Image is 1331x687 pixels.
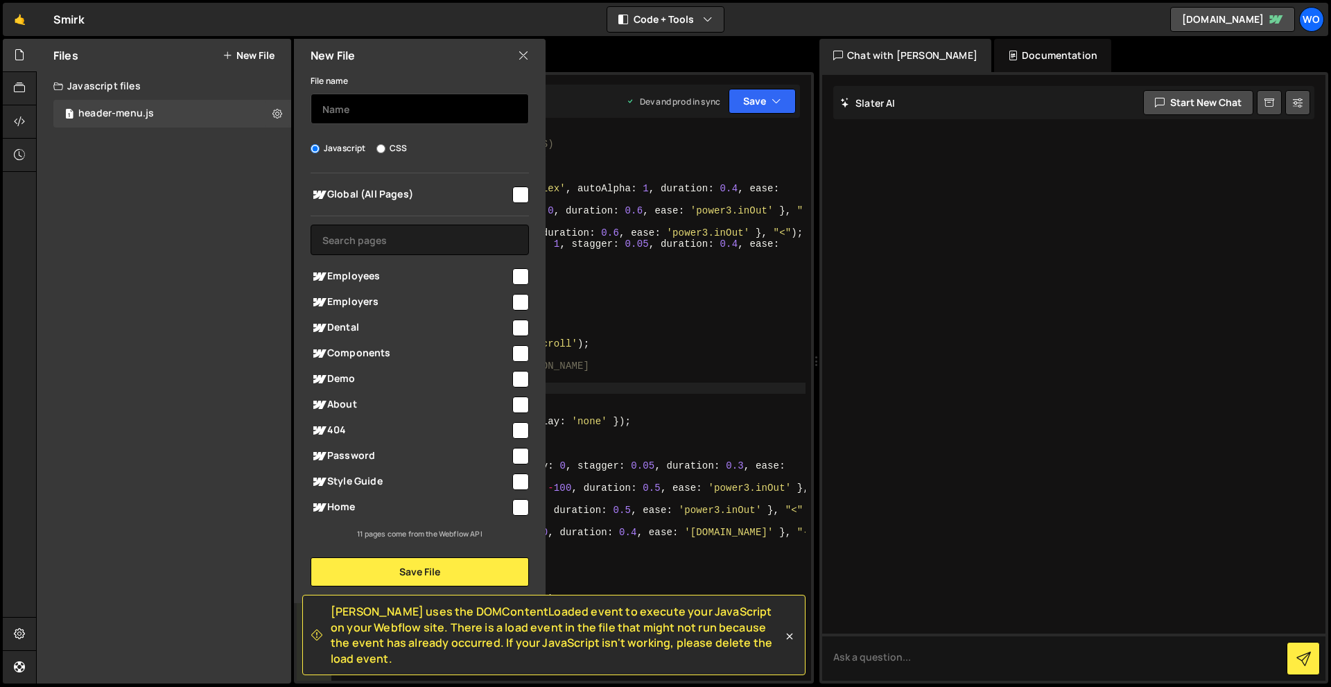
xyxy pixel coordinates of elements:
span: 404 [311,422,510,439]
div: Dev and prod in sync [626,96,720,107]
label: Javascript [311,141,366,155]
label: File name [311,74,348,88]
input: Search pages [311,225,529,255]
span: About [311,397,510,413]
div: 63 [297,605,331,616]
input: CSS [376,144,385,153]
a: 🤙 [3,3,37,36]
div: 17282/47898.js [53,100,291,128]
div: Javascript files [37,72,291,100]
span: Password [311,448,510,464]
small: 11 pages come from the Webflow API [357,529,482,539]
span: Demo [311,371,510,388]
span: 1 [65,110,73,121]
span: Components [311,345,510,362]
button: Save [729,89,796,114]
button: Start new chat [1143,90,1253,115]
span: Dental [311,320,510,336]
button: Save File [311,557,529,586]
div: 64 [297,616,331,627]
h2: Files [53,48,78,63]
span: Home [311,499,510,516]
div: header-menu.js [78,107,154,120]
span: Employers [311,294,510,311]
div: Chat with [PERSON_NAME] [819,39,991,72]
input: Javascript [311,144,320,153]
label: CSS [376,141,407,155]
div: Smirk [53,11,85,28]
h2: New File [311,48,355,63]
div: 65 [297,627,331,638]
span: [PERSON_NAME] uses the DOMContentLoaded event to execute your JavaScript on your Webflow site. Th... [331,604,783,666]
a: [DOMAIN_NAME] [1170,7,1295,32]
div: Documentation [994,39,1111,72]
span: Style Guide [311,473,510,490]
a: Wo [1299,7,1324,32]
span: Employees [311,268,510,285]
h2: Slater AI [840,96,896,110]
input: Name [311,94,529,124]
button: New File [223,50,275,61]
span: Global (All Pages) [311,186,510,203]
button: Code + Tools [607,7,724,32]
